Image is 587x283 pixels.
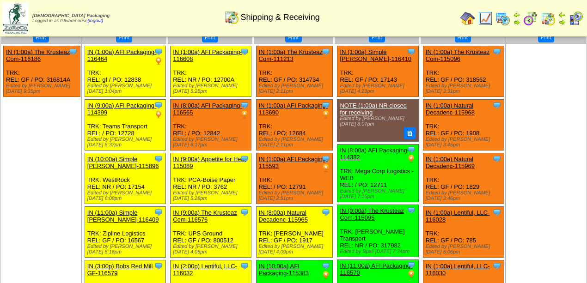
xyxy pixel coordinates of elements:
a: IN (1:00a) Simple [PERSON_NAME]-116410 [340,48,411,62]
img: Tooltip [240,101,249,110]
img: Tooltip [240,47,249,56]
div: TRK: REL: GF / PO: 318562 [423,46,504,97]
img: Tooltip [492,154,501,163]
img: arrowright.gif [513,18,520,26]
div: TRK: Zipline Logistics REL: GF / PO: 16567 [85,207,165,258]
img: PO [321,163,330,173]
a: NOTE (1:00a) NR closed for receiving [340,102,407,116]
div: TRK: REL: / PO: 12791 [256,153,333,204]
button: Delete Note [404,127,416,139]
img: PO [240,110,249,119]
div: TRK: PCA-Boise Paper REL: NR / PO: 3762 [171,153,251,204]
img: calendarinout.gif [541,11,556,26]
a: IN (3:00p) Bobs Red Mill GF-116579 [87,263,153,277]
a: IN (2:00p) Lentiful, LLC-116032 [173,263,237,277]
img: PO [407,154,416,163]
img: calendarblend.gif [523,11,538,26]
img: Tooltip [407,47,416,56]
img: Tooltip [240,261,249,271]
img: Tooltip [154,261,163,271]
a: IN (8:00a) AFI Packaging-114382 [340,147,409,161]
a: IN (1:00a) AFI Packaging-116464 [87,48,157,62]
img: Tooltip [407,205,416,215]
img: Tooltip [407,260,416,270]
div: TRK: UPS Ground REL: GF / PO: 800512 [171,207,251,258]
a: IN (1:00a) Natural Decadenc-115969 [426,156,475,169]
div: TRK: REL: GF / PO: 17143 [337,46,418,97]
a: IN (1:00a) AFI Packaging-115593 [259,156,328,169]
div: TRK: Teams Transport REL: / PO: 12728 [85,100,165,151]
img: Tooltip [154,101,163,110]
img: Tooltip [321,208,330,217]
img: Tooltip [240,154,249,163]
img: Tooltip [154,154,163,163]
a: IN (11:00a) AFI Packaging-116570 [340,262,412,276]
a: IN (1:00a) AFI Packaging-116608 [173,48,242,62]
img: Tooltip [407,145,416,154]
img: Tooltip [492,208,501,217]
a: IN (8:00a) AFI Packaging-116565 [173,102,242,116]
div: TRK: REL: GF / PO: 1908 [423,100,504,151]
div: Edited by [PERSON_NAME] [DATE] 6:17pm [173,137,251,148]
div: Edited by [PERSON_NAME] [DATE] 3:31pm [426,83,504,94]
img: calendarinout.gif [224,10,239,24]
div: Edited by [PERSON_NAME] [DATE] 2:11pm [259,83,333,94]
a: (logout) [88,18,104,24]
div: Edited by [PERSON_NAME] [DATE] 4:23pm [340,83,418,94]
div: TRK: REL: GF / PO: 785 [423,207,504,258]
div: TRK: REL: GF / PO: 314734 [256,46,333,97]
a: IN (9:00a) The Krusteaz Com-116576 [173,209,237,223]
div: TRK: REL: / PO: 12684 [256,100,333,151]
div: Edited by [PERSON_NAME] [DATE] 9:35pm [6,83,80,94]
img: Tooltip [240,208,249,217]
img: Tooltip [154,208,163,217]
img: calendarcustomer.gif [569,11,583,26]
a: IN (11:00a) Simple [PERSON_NAME]-116409 [87,209,159,223]
img: PO [154,110,163,119]
a: IN (1:00a) The Krusteaz Com-115096 [426,48,490,62]
div: Edited by [PERSON_NAME] [DATE] 2:11pm [259,137,333,148]
img: arrowleft.gif [558,11,566,18]
a: IN (9:00a) The Krusteaz Com-115095 [340,207,404,221]
div: Edited by [PERSON_NAME] [DATE] 7:16pm [340,188,418,199]
img: home.gif [460,11,475,26]
div: TRK: [PERSON_NAME] Transport REL: NR / PO: 317982 [337,205,418,257]
img: line_graph.gif [478,11,493,26]
img: Tooltip [68,47,78,56]
a: IN (9:00a) AFI Packaging-114399 [87,102,157,116]
div: Edited by [PERSON_NAME] [DATE] 5:16pm [87,244,165,255]
div: TRK: Mega Corp Logistics - WEB REL: / PO: 12711 [337,144,418,202]
div: Edited by [PERSON_NAME] [DATE] 1:04pm [87,83,165,94]
div: Edited by [PERSON_NAME] [DATE] 4:05pm [173,244,251,255]
a: IN (10:00a) AFI Packaging-115383 [259,263,309,277]
div: Edited by [PERSON_NAME] [DATE] 5:28pm [173,190,251,201]
div: Edited by [PERSON_NAME] [DATE] 3:46pm [426,190,504,201]
div: TRK: REL: NR / PO: 12700A [171,46,251,97]
span: Logged in as Gfwarehouse [32,13,110,24]
div: Edited by [PERSON_NAME] [DATE] 4:09pm [259,244,333,255]
img: arrowleft.gif [513,11,520,18]
span: [DEMOGRAPHIC_DATA] Packaging [32,13,110,18]
div: Edited by [PERSON_NAME] [DATE] 8:07pm [340,116,415,127]
div: Edited by [PERSON_NAME] [DATE] 2:51pm [259,190,333,201]
img: Tooltip [321,154,330,163]
div: TRK: REL: gf / PO: 12838 [85,46,165,97]
img: Tooltip [321,47,330,56]
a: IN (8:00a) Natural Decadenc-115965 [259,209,308,223]
div: TRK: [PERSON_NAME] REL: GF / PO: 1917 [256,207,333,258]
span: Shipping & Receiving [241,12,320,22]
div: TRK: REL: GF / PO: 1829 [423,153,504,204]
img: Tooltip [321,101,330,110]
img: Tooltip [492,261,501,271]
div: Edited by Bpali [DATE] 7:34pm [340,249,418,254]
a: IN (1:00a) AFI Packaging-113690 [259,102,328,116]
div: Edited by [PERSON_NAME] [DATE] 5:25pm [173,83,251,94]
img: Tooltip [321,261,330,271]
a: IN (1:00a) The Krusteaz Com-116186 [6,48,70,62]
img: PO [321,110,330,119]
div: TRK: REL: / PO: 12842 [171,100,251,151]
img: calendarprod.gif [495,11,510,26]
img: arrowright.gif [558,18,566,26]
div: TRK: WestRock REL: NR / PO: 17154 [85,153,165,204]
a: IN (1:00a) Natural Decadenc-115968 [426,102,475,116]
